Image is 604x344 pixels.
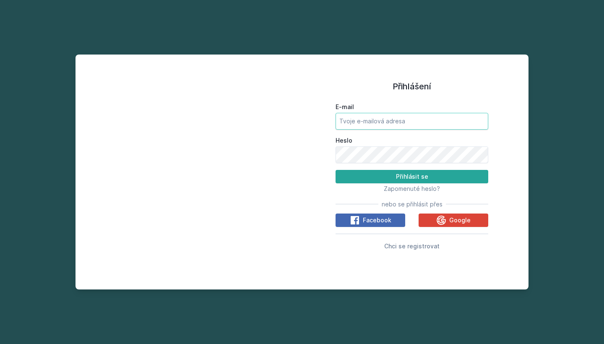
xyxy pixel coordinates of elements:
input: Tvoje e-mailová adresa [336,113,488,130]
span: nebo se přihlásit přes [382,200,443,208]
button: Google [419,214,488,227]
h1: Přihlášení [336,80,488,93]
span: Chci se registrovat [384,242,440,250]
label: E-mail [336,103,488,111]
label: Heslo [336,136,488,145]
button: Přihlásit se [336,170,488,183]
button: Facebook [336,214,405,227]
button: Chci se registrovat [384,241,440,251]
span: Zapomenuté heslo? [384,185,440,192]
span: Google [449,216,471,224]
span: Facebook [363,216,391,224]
